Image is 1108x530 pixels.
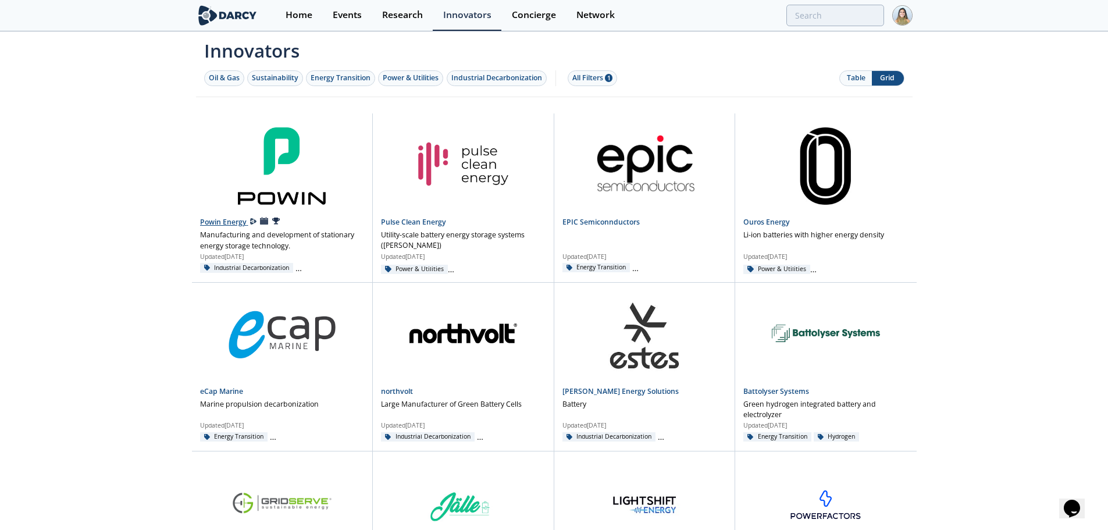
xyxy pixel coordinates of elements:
div: Power & Utilities [295,263,362,273]
p: Large Manufacturer of Green Battery Cells [381,399,522,410]
span: Innovators [196,33,913,64]
button: All Filters 1 [568,70,617,86]
p: Manufacturing and development of stationary energy storage technology. [200,230,365,251]
img: Calendar Connected [260,217,268,225]
div: Industrial Decarbonization [451,73,542,83]
div: Innovators [443,10,491,20]
a: northvolt [381,386,413,396]
div: Energy Transition [562,263,630,272]
button: Industrial Decarbonization [447,70,547,86]
a: Ouros Energy [743,217,790,227]
p: Updated [DATE] [381,252,546,262]
div: Power & Utilities [383,73,439,83]
input: Advanced Search [786,5,884,26]
p: Marine propulsion decarbonization [200,399,319,410]
div: Energy Transition [200,432,268,442]
a: [PERSON_NAME] Energy Solutions [562,386,679,396]
div: Power & Utilities [381,265,448,274]
p: Battery [562,399,586,410]
a: EPIC Semiconnductors [562,217,640,227]
p: Updated [DATE] [562,421,727,431]
div: Sustainability [252,73,298,83]
span: 1 [605,74,612,82]
p: Updated [DATE] [200,252,365,262]
div: Events [333,10,362,20]
div: Industrial Decarbonization [562,432,656,442]
div: All Filters [572,73,612,83]
a: Battolyser Systems [743,386,809,396]
div: Concierge [512,10,556,20]
p: Li-ion batteries with higher energy density [743,230,884,240]
button: Power & Utilities [378,70,443,86]
div: Hydrogen [814,432,860,442]
p: Utility-scale battery energy storage systems ([PERSON_NAME]) [381,230,546,251]
div: Industrial Decarbonization [200,263,294,273]
p: Updated [DATE] [381,421,546,431]
div: Energy Transition [743,432,811,442]
div: Oil & Gas [209,73,240,83]
a: eCap Marine [200,386,243,396]
button: Sustainability [247,70,303,86]
p: Updated [DATE] [743,421,909,431]
div: Home [286,10,312,20]
img: Darcy Presenter [250,218,256,225]
a: Pulse Clean Energy [381,217,446,227]
img: logo-wide.svg [196,5,259,26]
iframe: chat widget [1059,483,1096,518]
button: Table [840,71,872,86]
div: Network [576,10,615,20]
div: Power & Utilities [743,265,810,274]
a: Powin Energy [200,217,248,227]
div: Power & Utilities [658,432,725,442]
div: Energy Transition [311,73,370,83]
button: Oil & Gas [204,70,244,86]
div: Research [382,10,423,20]
div: Power & Utilities [477,432,544,442]
div: Industrial Decarbonization [381,432,475,442]
div: Industrial Decarbonization [270,432,364,442]
p: Updated [DATE] [200,421,365,431]
button: Grid [872,71,904,86]
p: Green hydrogen integrated battery and electrolyzer [743,399,909,421]
p: Updated [DATE] [562,252,727,262]
div: Industrial Decarbonization [632,263,726,272]
p: Updated [DATE] [743,252,909,262]
button: Energy Transition [306,70,375,86]
img: Profile [892,5,913,26]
